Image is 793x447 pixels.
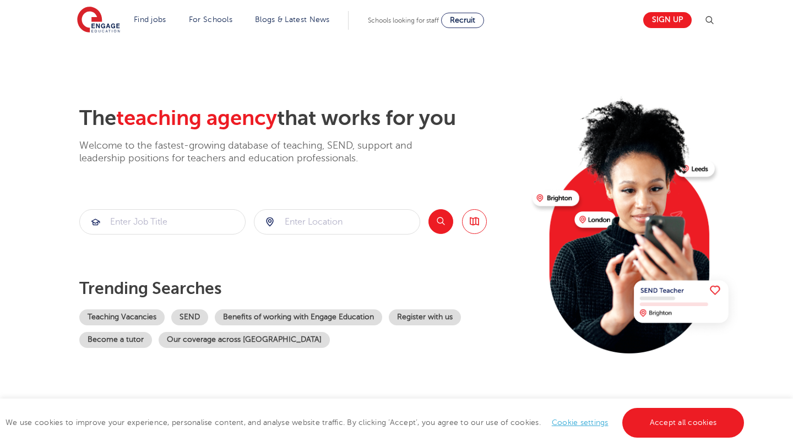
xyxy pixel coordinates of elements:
p: Trending searches [79,279,524,298]
a: SEND [171,309,208,325]
a: Become a tutor [79,332,152,348]
span: Schools looking for staff [368,17,439,24]
a: Blogs & Latest News [255,15,330,24]
div: Submit [254,209,420,235]
div: Submit [79,209,246,235]
a: Accept all cookies [622,408,745,438]
a: Teaching Vacancies [79,309,165,325]
a: Find jobs [134,15,166,24]
input: Submit [80,210,245,234]
a: Sign up [643,12,692,28]
h2: The that works for you [79,106,524,131]
a: Cookie settings [552,418,609,427]
span: We use cookies to improve your experience, personalise content, and analyse website traffic. By c... [6,418,747,427]
a: Recruit [441,13,484,28]
p: Welcome to the fastest-growing database of teaching, SEND, support and leadership positions for t... [79,139,443,165]
a: Our coverage across [GEOGRAPHIC_DATA] [159,332,330,348]
button: Search [428,209,453,234]
a: Register with us [389,309,461,325]
a: For Schools [189,15,232,24]
span: Recruit [450,16,475,24]
span: teaching agency [116,106,277,130]
img: Engage Education [77,7,120,34]
input: Submit [254,210,420,234]
a: Benefits of working with Engage Education [215,309,382,325]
